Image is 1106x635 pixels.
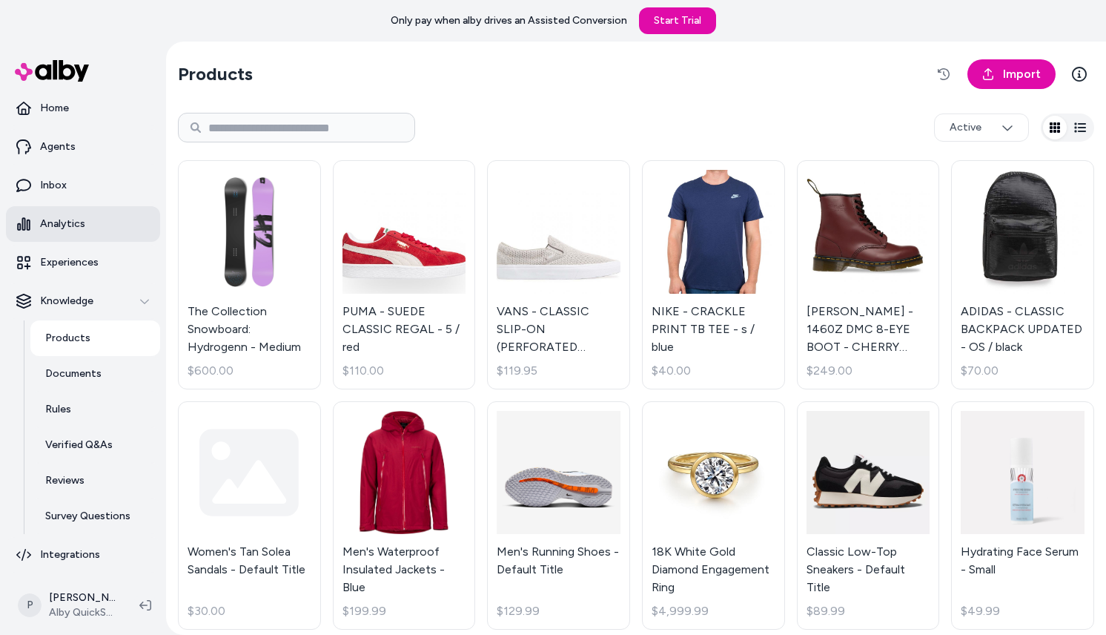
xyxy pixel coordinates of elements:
span: P [18,593,42,617]
a: Classic Low-Top Sneakers - Default TitleClassic Low-Top Sneakers - Default Title$89.99 [797,401,940,631]
button: Active [934,113,1029,142]
a: Inbox [6,168,160,203]
a: Verified Q&As [30,427,160,463]
p: Experiences [40,255,99,270]
p: Documents [45,366,102,381]
a: Start Trial [639,7,716,34]
p: Survey Questions [45,509,130,524]
button: Knowledge [6,283,160,319]
p: Knowledge [40,294,93,309]
a: 18K White Gold Diamond Engagement Ring18K White Gold Diamond Engagement Ring$4,999.99 [642,401,785,631]
a: Women's Tan Solea Sandals - Default Title$30.00 [178,401,321,631]
a: VANS - CLASSIC SLIP-ON (PERFORATED SUEDE) - 4 / beigeVANS - CLASSIC SLIP-ON (PERFORATED SUEDE) - ... [487,160,630,389]
a: Products [30,320,160,356]
a: Reviews [30,463,160,499]
img: alby Logo [15,60,89,82]
a: Rules [30,392,160,427]
a: Men's Running Shoes - Default TitleMen's Running Shoes - Default Title$129.99 [487,401,630,631]
a: ADIDAS - CLASSIC BACKPACK UPDATED - OS / blackADIDAS - CLASSIC BACKPACK UPDATED - OS / black$70.00 [951,160,1094,389]
p: Rules [45,402,71,417]
button: P[PERSON_NAME]Alby QuickStart Store [9,582,128,629]
a: Documents [30,356,160,392]
a: Analytics [6,206,160,242]
p: Only pay when alby drives an Assisted Conversion [391,13,627,28]
span: Alby QuickStart Store [49,605,116,620]
p: Agents [40,139,76,154]
a: Import [967,59,1056,89]
a: PUMA - SUEDE CLASSIC REGAL - 5 / redPUMA - SUEDE CLASSIC REGAL - 5 / red$110.00 [333,160,476,389]
p: Analytics [40,217,85,231]
p: Integrations [40,547,100,562]
a: Agents [6,129,160,165]
p: [PERSON_NAME] [49,590,116,605]
p: Products [45,331,90,346]
a: The Collection Snowboard: Hydrogenn - MediumThe Collection Snowboard: Hydrogenn - Medium$600.00 [178,160,321,389]
a: Men's Waterproof Insulated Jackets - BlueMen's Waterproof Insulated Jackets - Blue$199.99 [333,401,476,631]
a: Home [6,91,160,126]
p: Home [40,101,69,116]
p: Verified Q&As [45,438,113,453]
h2: Products [178,62,253,86]
a: Hydrating Face Serum - SmallHydrating Face Serum - Small$49.99 [951,401,1094,631]
a: Integrations [6,537,160,573]
a: Experiences [6,245,160,280]
a: Survey Questions [30,499,160,534]
a: DR MARTENS - 1460Z DMC 8-EYE BOOT - CHERRY SMOOTH - 3 / red[PERSON_NAME] - 1460Z DMC 8-EYE BOOT -... [797,160,940,389]
a: NIKE - CRACKLE PRINT TB TEE - s / blueNIKE - CRACKLE PRINT TB TEE - s / blue$40.00 [642,160,785,389]
span: Import [1003,65,1041,83]
p: Inbox [40,178,67,193]
p: Reviews [45,473,85,488]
